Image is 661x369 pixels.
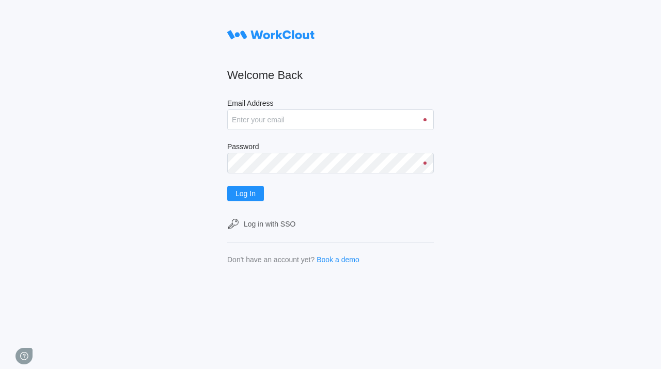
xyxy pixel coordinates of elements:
div: Log in with SSO [244,220,295,228]
button: Log In [227,186,264,201]
label: Password [227,142,434,153]
input: Enter your email [227,109,434,130]
h2: Welcome Back [227,68,434,83]
label: Email Address [227,99,434,109]
a: Log in with SSO [227,218,434,230]
div: Don't have an account yet? [227,255,314,264]
a: Book a demo [317,255,359,264]
span: Log In [235,190,256,197]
